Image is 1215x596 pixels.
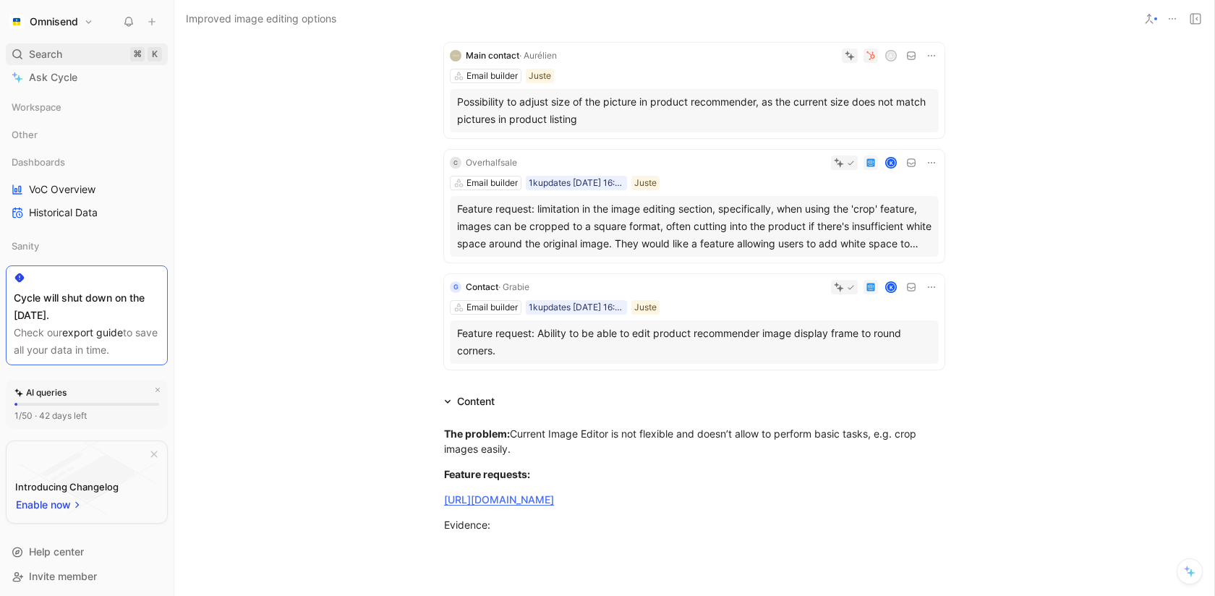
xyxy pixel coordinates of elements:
[15,495,83,514] button: Enable now
[14,409,87,423] div: 1/50 · 42 days left
[466,69,518,83] div: Email builder
[634,176,657,190] div: Juste
[887,283,896,292] div: K
[14,324,160,359] div: Check our to save all your data in time.
[438,393,500,410] div: Content
[62,326,123,339] a: export guide
[6,43,168,65] div: Search⌘K
[457,393,495,410] div: Content
[450,157,461,169] div: C
[6,179,168,200] a: VoC Overview
[29,205,98,220] span: Historical Data
[186,10,336,27] span: Improved image editing options
[466,156,517,170] div: Overhalfsale
[6,67,168,88] a: Ask Cycle
[6,235,168,261] div: Sanity
[6,151,168,223] div: DashboardsVoC OverviewHistorical Data
[6,124,168,150] div: Other
[12,100,61,114] span: Workspace
[14,386,67,400] div: AI queries
[14,289,160,324] div: Cycle will shut down on the [DATE].
[529,69,551,83] div: Juste
[529,176,624,190] div: 1kupdates [DATE] 16:40
[29,545,84,558] span: Help center
[450,50,461,61] img: logo
[529,300,624,315] div: 1kupdates [DATE] 16:40
[466,50,519,61] span: Main contact
[29,69,77,86] span: Ask Cycle
[30,15,78,28] h1: Omnisend
[450,281,461,293] div: G
[6,235,168,257] div: Sanity
[9,14,24,29] img: Omnisend
[457,93,931,128] div: Possibility to adjust size of the picture in product recommender, as the current size does not ma...
[148,47,162,61] div: K
[19,441,155,515] img: bg-BLZuj68n.svg
[444,468,530,480] strong: Feature requests:
[6,12,97,32] button: OmnisendOmnisend
[6,96,168,118] div: Workspace
[887,158,896,168] div: K
[444,426,945,456] div: Current Image Editor is not flexible and doesn’t allow to perform basic tasks, e.g. crop images e...
[634,300,657,315] div: Juste
[466,300,518,315] div: Email builder
[6,566,168,587] div: Invite member
[457,325,931,359] div: Feature request: Ability to be able to edit product recommender image display frame to round corn...
[6,202,168,223] a: Historical Data
[6,124,168,145] div: Other
[887,51,896,61] div: A
[6,151,168,173] div: Dashboards
[466,176,518,190] div: Email builder
[6,541,168,563] div: Help center
[16,496,72,514] span: Enable now
[29,570,97,582] span: Invite member
[29,46,62,63] span: Search
[519,50,557,61] span: · Aurélien
[444,427,510,440] strong: The problem:
[444,517,945,532] div: Evidence:
[498,281,529,292] span: · Grabie
[12,127,38,142] span: Other
[444,493,554,506] a: [URL][DOMAIN_NAME]
[457,200,931,252] div: Feature request: limitation in the image editing section, specifically, when using the 'crop' fea...
[130,47,145,61] div: ⌘
[29,182,95,197] span: VoC Overview
[12,155,65,169] span: Dashboards
[466,281,498,292] span: Contact
[15,478,119,495] div: Introducing Changelog
[12,239,39,253] span: Sanity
